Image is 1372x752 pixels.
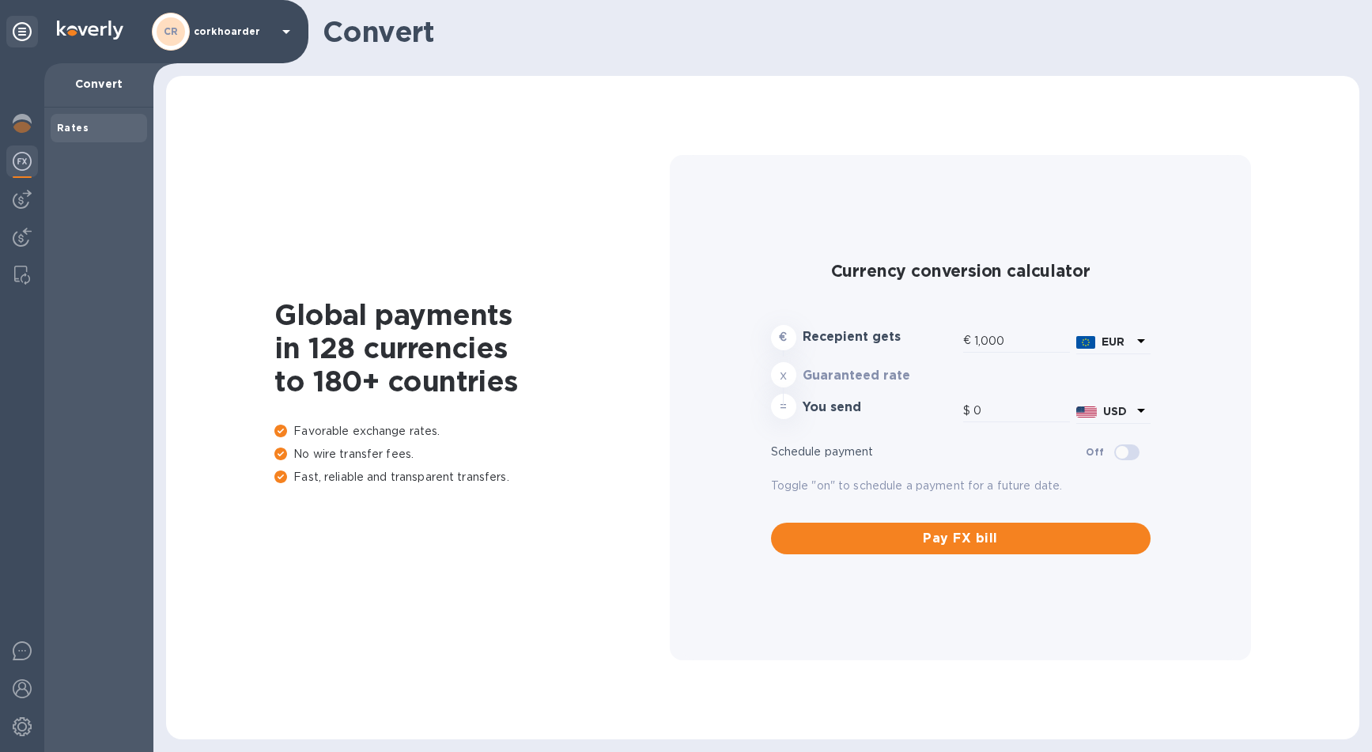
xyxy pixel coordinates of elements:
[973,399,1070,423] input: Amount
[771,444,1087,460] p: Schedule payment
[57,76,141,92] p: Convert
[57,21,123,40] img: Logo
[323,15,1347,48] h1: Convert
[963,329,974,353] div: €
[1086,446,1104,458] b: Off
[57,122,89,134] b: Rates
[803,330,957,345] h3: Recepient gets
[274,446,670,463] p: No wire transfer fees.
[6,16,38,47] div: Unpin categories
[771,478,1151,494] p: Toggle "on" to schedule a payment for a future date.
[779,331,787,343] strong: €
[771,362,796,387] div: x
[274,423,670,440] p: Favorable exchange rates.
[1076,406,1098,418] img: USD
[771,394,796,419] div: =
[1103,405,1127,418] b: USD
[803,400,957,415] h3: You send
[784,529,1138,548] span: Pay FX bill
[963,399,973,423] div: $
[274,298,670,398] h1: Global payments in 128 currencies to 180+ countries
[194,26,273,37] p: corkhoarder
[13,152,32,171] img: Foreign exchange
[974,329,1070,353] input: Amount
[803,368,957,384] h3: Guaranteed rate
[771,261,1151,281] h2: Currency conversion calculator
[771,523,1151,554] button: Pay FX bill
[1102,335,1124,348] b: EUR
[164,25,179,37] b: CR
[274,469,670,486] p: Fast, reliable and transparent transfers.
